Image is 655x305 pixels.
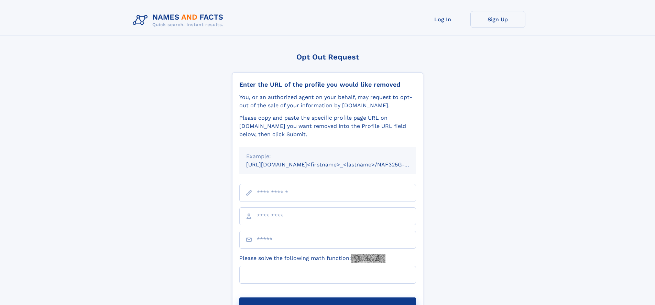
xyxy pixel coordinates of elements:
[130,11,229,30] img: Logo Names and Facts
[415,11,470,28] a: Log In
[246,152,409,161] div: Example:
[232,53,423,61] div: Opt Out Request
[246,161,429,168] small: [URL][DOMAIN_NAME]<firstname>_<lastname>/NAF325G-xxxxxxxx
[239,93,416,110] div: You, or an authorized agent on your behalf, may request to opt-out of the sale of your informatio...
[239,254,385,263] label: Please solve the following math function:
[239,81,416,88] div: Enter the URL of the profile you would like removed
[239,114,416,139] div: Please copy and paste the specific profile page URL on [DOMAIN_NAME] you want removed into the Pr...
[470,11,525,28] a: Sign Up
